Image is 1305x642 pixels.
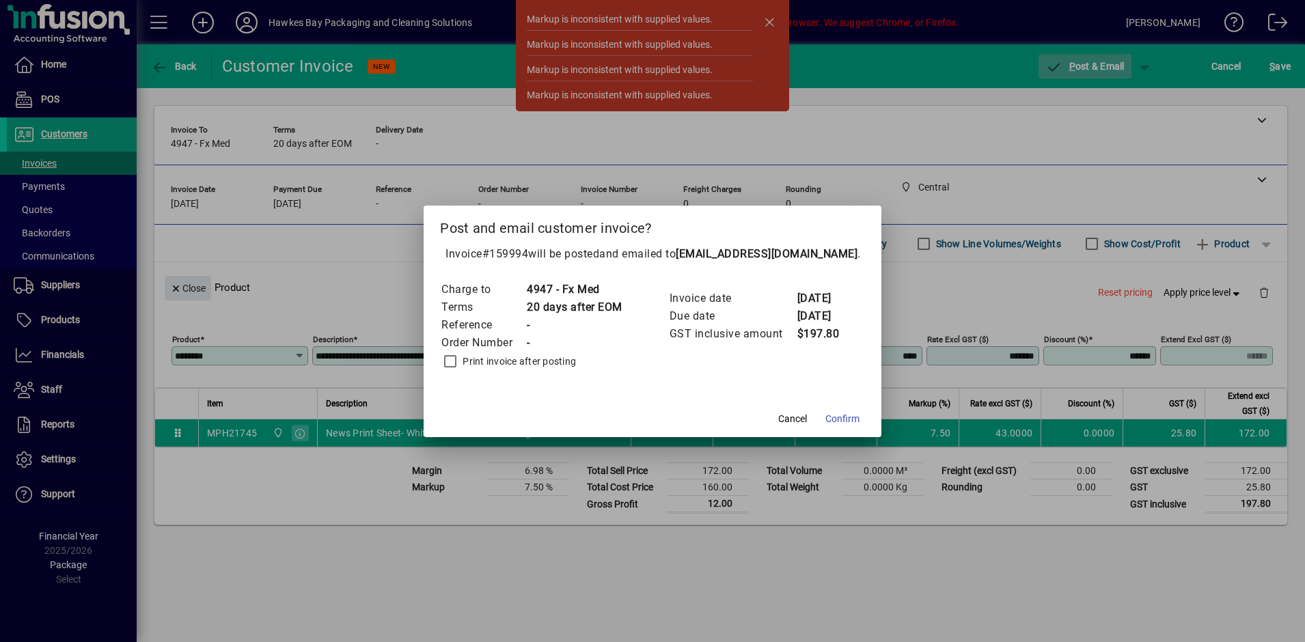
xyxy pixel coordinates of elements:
[526,334,622,352] td: -
[482,247,529,260] span: #159994
[441,334,526,352] td: Order Number
[440,246,865,262] p: Invoice will be posted .
[599,247,857,260] span: and emailed to
[797,325,851,343] td: $197.80
[441,298,526,316] td: Terms
[820,407,865,432] button: Confirm
[669,325,797,343] td: GST inclusive amount
[778,412,807,426] span: Cancel
[441,316,526,334] td: Reference
[441,281,526,298] td: Charge to
[669,307,797,325] td: Due date
[676,247,857,260] b: [EMAIL_ADDRESS][DOMAIN_NAME]
[526,281,622,298] td: 4947 - Fx Med
[460,354,576,368] label: Print invoice after posting
[669,290,797,307] td: Invoice date
[526,298,622,316] td: 20 days after EOM
[771,407,814,432] button: Cancel
[424,206,881,245] h2: Post and email customer invoice?
[825,412,860,426] span: Confirm
[526,316,622,334] td: -
[797,307,851,325] td: [DATE]
[797,290,851,307] td: [DATE]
